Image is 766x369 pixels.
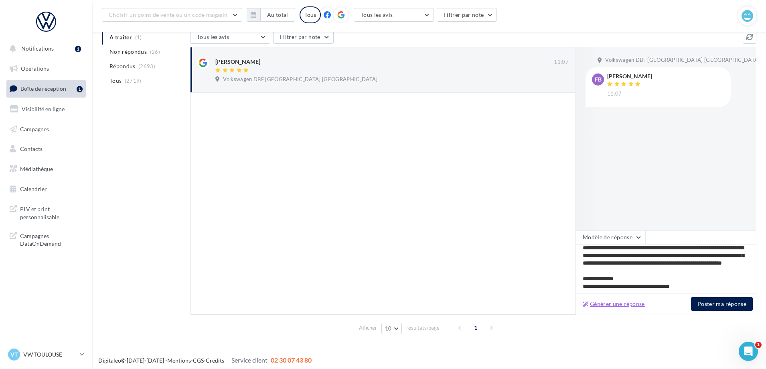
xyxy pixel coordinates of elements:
p: VW TOULOUSE [23,351,77,359]
span: Contacts [20,145,43,152]
button: Poster ma réponse [691,297,753,311]
div: [PERSON_NAME] [607,73,652,79]
a: Crédits [206,357,224,364]
span: Campagnes [20,125,49,132]
button: Modèle de réponse [576,230,646,244]
span: Répondus [109,62,136,70]
span: 11:07 [607,90,622,98]
button: Choisir un point de vente ou un code magasin [102,8,242,22]
span: Notifications [21,45,54,52]
button: Au total [247,8,295,22]
span: Médiathèque [20,165,53,172]
a: Contacts [5,141,87,157]
span: 1 [469,321,482,334]
button: Générer une réponse [580,299,648,309]
span: FB [595,75,602,84]
a: Opérations [5,60,87,77]
a: Boîte de réception1 [5,80,87,97]
span: 10 [385,325,392,332]
a: Mentions [167,357,191,364]
span: 02 30 07 43 80 [271,356,312,364]
a: Visibilité en ligne [5,101,87,118]
span: Boîte de réception [20,85,66,92]
button: Filtrer par note [273,30,334,44]
span: Service client [231,356,267,364]
span: © [DATE]-[DATE] - - - [98,357,312,364]
span: (26) [150,49,160,55]
span: Tous [109,77,122,85]
iframe: Intercom live chat [739,342,758,361]
a: Calendrier [5,181,87,198]
span: Tous les avis [197,33,229,40]
a: VT VW TOULOUSE [6,347,86,362]
span: Choisir un point de vente ou un code magasin [109,11,227,18]
button: Au total [260,8,295,22]
a: Digitaleo [98,357,121,364]
button: Filtrer par note [437,8,497,22]
div: [PERSON_NAME] [215,58,260,66]
a: Médiathèque [5,161,87,177]
div: 1 [75,46,81,52]
button: Tous les avis [190,30,270,44]
div: 1 [77,86,83,92]
span: Volkswagen DBF [GEOGRAPHIC_DATA] [GEOGRAPHIC_DATA] [605,57,760,64]
a: CGS [193,357,204,364]
a: Campagnes DataOnDemand [5,227,87,251]
span: résultats/page [406,324,440,332]
a: PLV et print personnalisable [5,200,87,224]
span: 11:07 [554,59,569,66]
span: Calendrier [20,186,47,192]
span: 1 [755,342,762,348]
a: Campagnes [5,121,87,138]
span: Visibilité en ligne [22,106,65,112]
button: Tous les avis [354,8,434,22]
button: Notifications 1 [5,40,84,57]
span: Campagnes DataOnDemand [20,230,83,248]
span: Opérations [21,65,49,72]
span: VT [10,351,18,359]
div: Tous [300,6,321,23]
span: PLV et print personnalisable [20,204,83,221]
button: 10 [381,323,402,334]
span: Afficher [359,324,377,332]
span: Non répondus [109,48,147,56]
span: Volkswagen DBF [GEOGRAPHIC_DATA] [GEOGRAPHIC_DATA] [223,76,377,83]
span: (2719) [125,77,142,84]
span: (2693) [138,63,155,69]
span: Tous les avis [361,11,393,18]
